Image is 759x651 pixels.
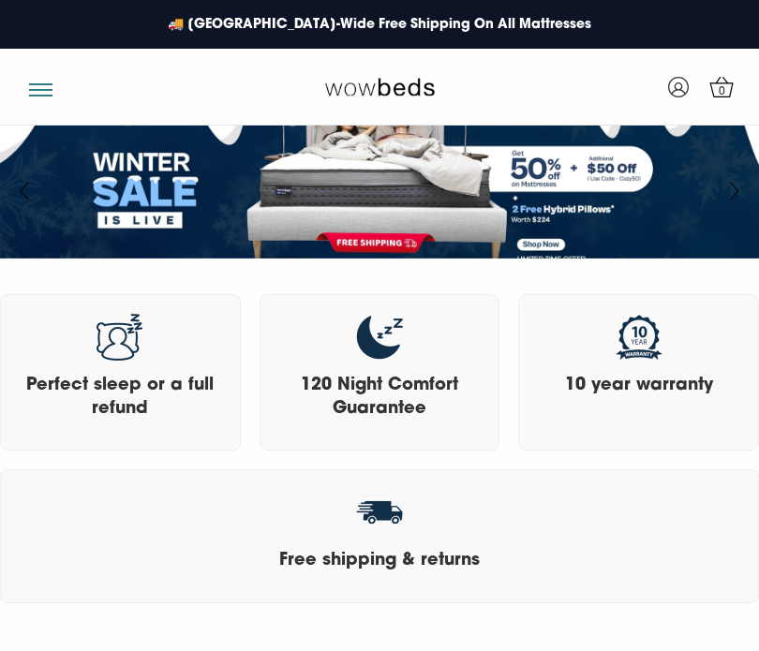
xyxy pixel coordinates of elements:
a: 🚚 [GEOGRAPHIC_DATA]-Wide Free Shipping On All Mattresses [158,6,601,44]
img: 120 Night Comfort Guarantee [356,314,403,361]
img: Free shipping & returns [356,489,403,536]
h3: 120 Night Comfort Guarantee [279,375,481,422]
h3: 10 year warranty [538,375,739,398]
h3: Perfect sleep or a full refund [20,375,221,422]
h3: Free shipping & returns [20,550,739,573]
span: 0 [713,82,732,101]
img: Wow Beds Logo [325,77,435,96]
img: 10 year warranty [616,314,662,361]
img: Perfect sleep or a full refund [97,314,143,361]
a: 0 [698,64,745,111]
